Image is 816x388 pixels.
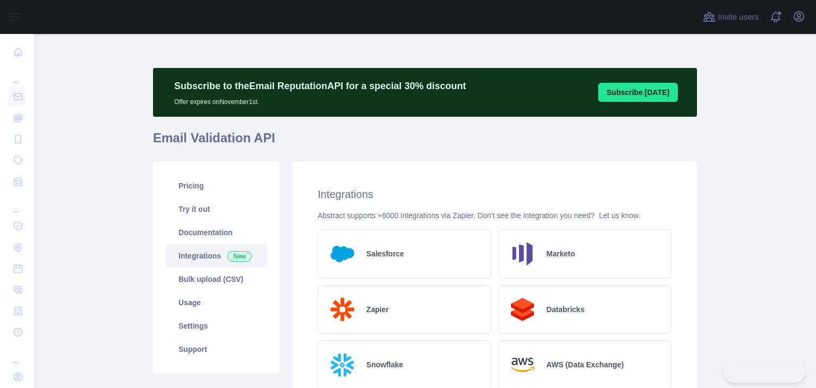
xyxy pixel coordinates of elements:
[367,304,389,315] h2: Zapier
[507,238,538,270] img: Logo
[598,83,678,102] button: Subscribe [DATE]
[166,174,267,197] a: Pricing
[166,221,267,244] a: Documentation
[318,210,671,221] div: Abstract supports +6000 integrations via Zapier. Don't see the integration you need?
[507,349,538,381] img: Logo
[174,93,466,106] p: Offer expires on November 1st.
[367,359,403,370] h2: Snowflake
[547,304,585,315] h2: Databricks
[507,294,538,325] img: Logo
[599,210,640,221] button: Let us know.
[701,8,761,25] button: Invite users
[166,291,267,314] a: Usage
[227,251,252,262] span: New
[166,338,267,361] a: Support
[547,359,624,370] h2: AWS (Data Exchange)
[166,314,267,338] a: Settings
[327,294,358,325] img: Logo
[153,130,697,155] h1: Email Validation API
[174,79,466,93] p: Subscribe to the Email Reputation API for a special 30 % discount
[166,268,267,291] a: Bulk upload (CSV)
[8,64,25,85] div: ...
[166,244,267,268] a: Integrations New
[724,360,805,383] iframe: Toggle Customer Support
[547,248,575,259] h2: Marketo
[8,193,25,214] div: ...
[327,238,358,270] img: Logo
[8,344,25,365] div: ...
[166,197,267,221] a: Try it out
[718,11,759,23] span: Invite users
[367,248,404,259] h2: Salesforce
[318,187,671,202] h2: Integrations
[327,349,358,381] img: Logo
